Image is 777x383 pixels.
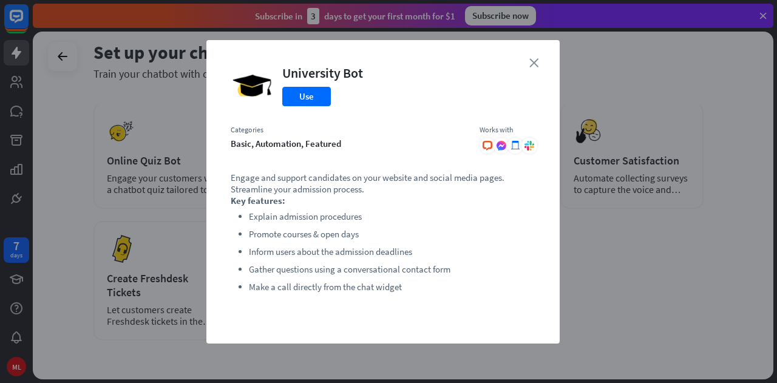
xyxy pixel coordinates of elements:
button: Open LiveChat chat widget [10,5,46,41]
li: Inform users about the admission deadlines [249,245,535,259]
img: University Bot [231,64,273,107]
i: close [529,58,538,67]
div: Works with [480,125,535,135]
li: Make a call directly from the chat widget [249,280,535,294]
div: Categories [231,125,467,135]
li: Promote courses & open days [249,227,535,242]
div: basic, automation, featured [231,138,467,149]
strong: Key features: [231,195,285,206]
li: Explain admission procedures [249,209,535,224]
li: Gather questions using a conversational contact form [249,262,535,277]
p: Engage and support candidates on your website and social media pages. Streamline your admission p... [231,172,535,195]
div: University Bot [282,64,363,81]
button: Use [282,87,331,106]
